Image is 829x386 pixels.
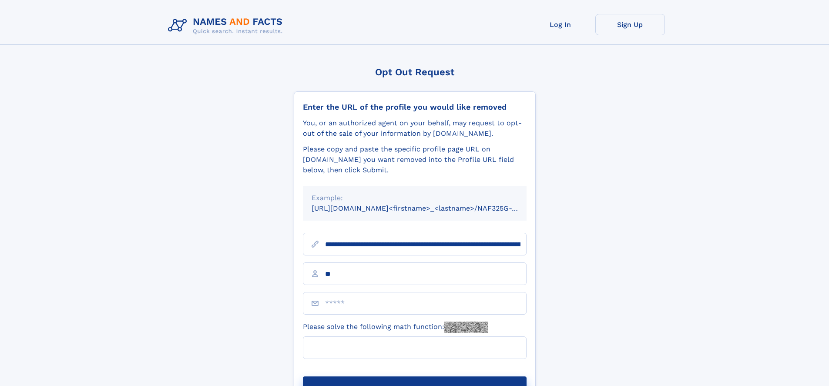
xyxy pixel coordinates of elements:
[164,14,290,37] img: Logo Names and Facts
[312,204,543,212] small: [URL][DOMAIN_NAME]<firstname>_<lastname>/NAF325G-xxxxxxxx
[303,322,488,333] label: Please solve the following math function:
[526,14,595,35] a: Log In
[595,14,665,35] a: Sign Up
[303,144,527,175] div: Please copy and paste the specific profile page URL on [DOMAIN_NAME] you want removed into the Pr...
[303,118,527,139] div: You, or an authorized agent on your behalf, may request to opt-out of the sale of your informatio...
[294,67,536,77] div: Opt Out Request
[303,102,527,112] div: Enter the URL of the profile you would like removed
[312,193,518,203] div: Example:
